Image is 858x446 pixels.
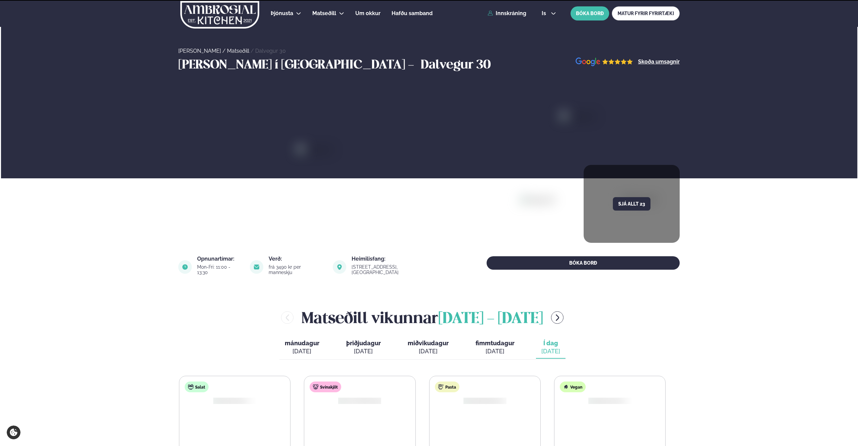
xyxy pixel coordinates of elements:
[576,57,633,66] img: image alt
[488,10,526,16] a: Innskráning
[7,426,20,439] a: Cookie settings
[298,146,656,340] img: image alt
[355,9,380,17] a: Um okkur
[536,11,561,16] button: is
[227,48,249,54] a: Matseðill
[476,347,514,355] div: [DATE]
[460,397,504,404] img: Spagetti.png
[470,337,520,359] button: fimmtudagur [DATE]
[438,384,444,390] img: pasta.svg
[435,382,459,392] div: Pasta
[302,307,543,328] h2: Matseðill vikunnar
[178,260,192,274] img: image alt
[346,340,381,347] span: þriðjudagur
[585,397,623,404] img: Vegan.png
[341,337,386,359] button: þriðjudagur [DATE]
[541,339,560,347] span: Í dag
[421,57,491,74] h3: Dalvegur 30
[476,340,514,347] span: fimmtudagur
[281,311,293,324] button: menu-btn-left
[197,264,242,275] div: Mon-Fri: 11:00 - 13:30
[334,397,385,404] img: Pork-Meat.png
[312,9,336,17] a: Matseðill
[541,347,560,355] div: [DATE]
[536,337,566,359] button: Í dag [DATE]
[438,312,543,326] span: [DATE] - [DATE]
[269,264,325,275] div: frá 3490 kr per manneskju
[560,382,586,392] div: Vegan
[563,384,569,390] img: Vegan.svg
[312,10,336,16] span: Matseðill
[352,264,445,275] div: [STREET_ADDRESS], [GEOGRAPHIC_DATA]
[313,384,318,390] img: pork.svg
[271,10,293,16] span: Þjónusta
[551,311,563,324] button: menu-btn-right
[251,48,255,54] span: /
[178,48,221,54] a: [PERSON_NAME]
[392,9,433,17] a: Hafðu samband
[285,347,319,355] div: [DATE]
[487,256,680,270] button: BÓKA BORÐ
[269,256,325,262] div: Verð:
[210,397,246,404] img: Salad.png
[612,6,680,20] a: MATUR FYRIR FYRIRTÆKI
[255,48,286,54] a: Dalvegur 30
[222,48,227,54] span: /
[188,384,193,390] img: salad.svg
[352,256,445,262] div: Heimilisfang:
[408,347,449,355] div: [DATE]
[197,256,242,262] div: Opnunartímar:
[271,9,293,17] a: Þjónusta
[180,1,260,29] img: logo
[521,196,636,289] img: image alt
[279,337,325,359] button: mánudagur [DATE]
[402,337,454,359] button: miðvikudagur [DATE]
[408,340,449,347] span: miðvikudagur
[310,382,341,392] div: Svínakjöt
[638,59,680,64] a: Skoða umsagnir
[542,11,548,16] span: is
[285,340,319,347] span: mánudagur
[355,10,380,16] span: Um okkur
[250,260,263,274] img: image alt
[613,197,650,211] button: Sjá allt 23
[352,268,445,276] a: link
[333,260,346,274] img: image alt
[346,347,381,355] div: [DATE]
[561,113,798,206] img: image alt
[185,382,209,392] div: Salat
[571,6,609,20] button: BÓKA BORÐ
[178,57,417,74] h3: [PERSON_NAME] í [GEOGRAPHIC_DATA] -
[392,10,433,16] span: Hafðu samband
